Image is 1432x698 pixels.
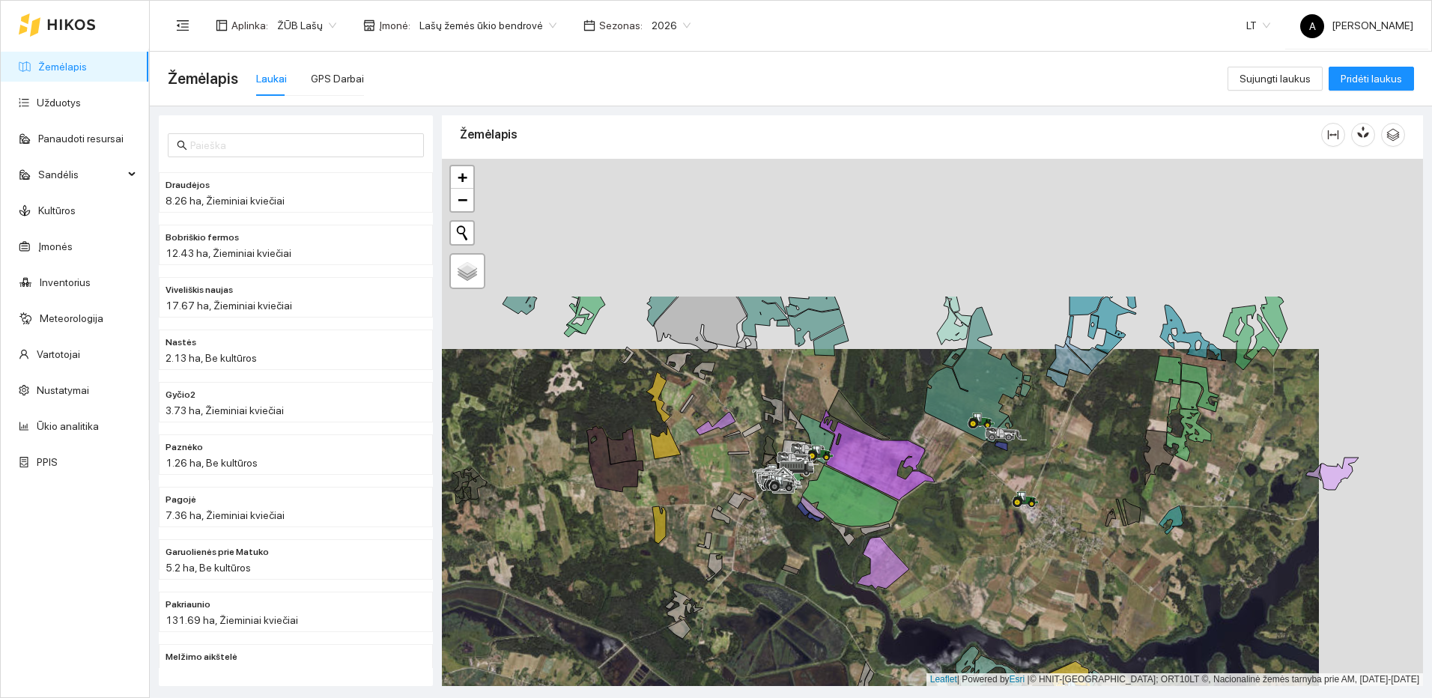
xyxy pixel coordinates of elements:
a: Įmonės [38,240,73,252]
div: GPS Darbai [311,70,364,87]
span: Nastės [166,336,196,350]
a: Užduotys [37,97,81,109]
a: Ūkio analitika [37,420,99,432]
span: Sezonas : [599,17,643,34]
a: Vartotojai [37,348,80,360]
a: Kultūros [38,204,76,216]
a: Layers [451,255,484,288]
span: A [1309,14,1316,38]
span: Įmonė : [379,17,410,34]
span: Lašų žemės ūkio bendrovė [419,14,556,37]
span: 12.43 ha, Žieminiai kviečiai [166,247,291,259]
a: Leaflet [930,674,957,685]
span: + [458,168,467,186]
a: PPIS [37,456,58,468]
span: Žemėlapis [168,67,238,91]
span: | [1028,674,1030,685]
a: Meteorologija [40,312,103,324]
span: Viveliškis naujas [166,283,233,297]
span: Paznėko [166,440,203,455]
span: Draudėjos [166,178,210,192]
span: 131.69 ha, Žieminiai kviečiai [166,614,298,626]
span: 1.26 ha, Be kultūros [166,457,258,469]
a: Nustatymai [37,384,89,396]
span: LT [1246,14,1270,37]
span: layout [216,19,228,31]
span: − [458,190,467,209]
button: menu-fold [168,10,198,40]
span: ŽŪB Lašų [277,14,336,37]
a: Zoom in [451,166,473,189]
span: Gyčio2 [166,388,195,402]
button: Pridėti laukus [1329,67,1414,91]
span: 2026 [652,14,691,37]
span: Sandėlis [38,160,124,189]
button: Initiate a new search [451,222,473,244]
span: 2.13 ha, Be kultūros [166,352,257,364]
span: 21.51 ha, Tarpiniai augalai [166,667,288,679]
span: 7.36 ha, Žieminiai kviečiai [166,509,285,521]
span: Garuolienės prie Matuko [166,545,269,559]
span: Pakriaunio [166,598,210,612]
div: Žemėlapis [460,113,1321,156]
a: Inventorius [40,276,91,288]
a: Žemėlapis [38,61,87,73]
span: column-width [1322,129,1344,141]
span: Sujungti laukus [1240,70,1311,87]
button: Sujungti laukus [1228,67,1323,91]
div: | Powered by © HNIT-[GEOGRAPHIC_DATA]; ORT10LT ©, Nacionalinė žemės tarnyba prie AM, [DATE]-[DATE] [926,673,1423,686]
span: Pridėti laukus [1341,70,1402,87]
span: 3.73 ha, Žieminiai kviečiai [166,404,284,416]
div: Laukai [256,70,287,87]
span: Bobriškio fermos [166,231,239,245]
span: menu-fold [176,19,189,32]
span: 5.2 ha, Be kultūros [166,562,251,574]
input: Paieška [190,137,415,154]
a: Panaudoti resursai [38,133,124,145]
a: Esri [1010,674,1025,685]
button: column-width [1321,123,1345,147]
span: Melžimo aikštelė [166,650,237,664]
span: shop [363,19,375,31]
span: Aplinka : [231,17,268,34]
a: Sujungti laukus [1228,73,1323,85]
span: 17.67 ha, Žieminiai kviečiai [166,300,292,312]
a: Pridėti laukus [1329,73,1414,85]
span: search [177,140,187,151]
a: Zoom out [451,189,473,211]
span: Pagojė [166,493,196,507]
span: 8.26 ha, Žieminiai kviečiai [166,195,285,207]
span: [PERSON_NAME] [1300,19,1413,31]
span: calendar [583,19,595,31]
